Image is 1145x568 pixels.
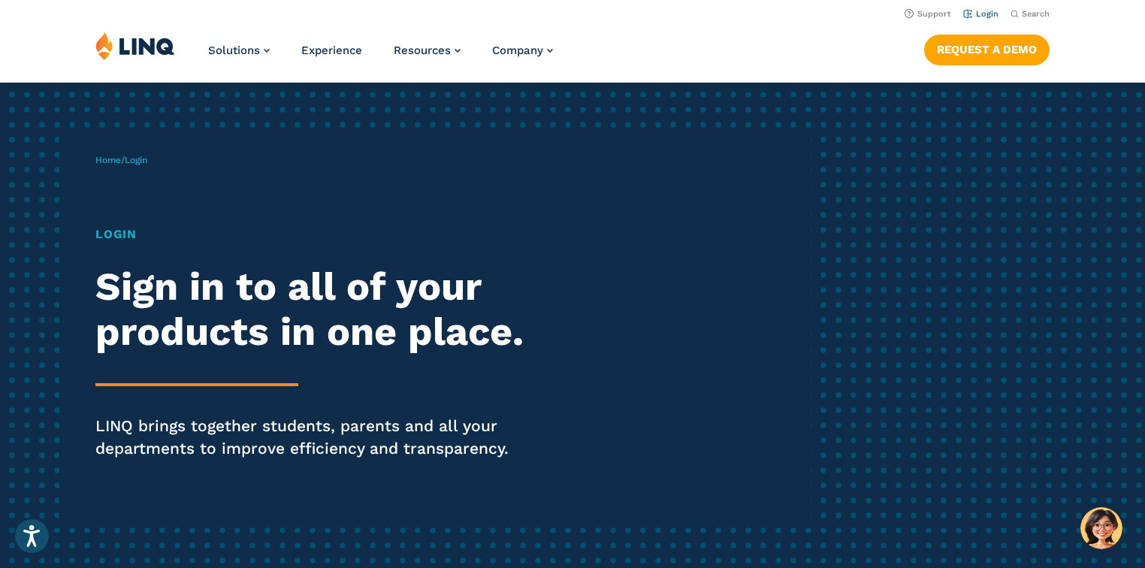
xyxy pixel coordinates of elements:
[492,44,543,57] span: Company
[905,9,951,19] a: Support
[208,32,553,81] nav: Primary Navigation
[1022,9,1050,19] span: Search
[492,44,553,57] a: Company
[301,44,362,57] a: Experience
[1080,507,1122,549] button: Hello, have a question? Let’s chat.
[963,9,998,19] a: Login
[95,155,147,165] span: /
[208,44,260,57] span: Solutions
[95,264,536,355] h2: Sign in to all of your products in one place.
[95,225,536,243] h1: Login
[924,32,1050,65] nav: Button Navigation
[1011,8,1050,20] button: Open Search Bar
[394,44,461,57] a: Resources
[95,415,536,460] p: LINQ brings together students, parents and all your departments to improve efficiency and transpa...
[95,155,121,165] a: Home
[208,44,270,57] a: Solutions
[394,44,451,57] span: Resources
[95,32,175,60] img: LINQ | K‑12 Software
[125,155,147,165] span: Login
[924,35,1050,65] a: Request a Demo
